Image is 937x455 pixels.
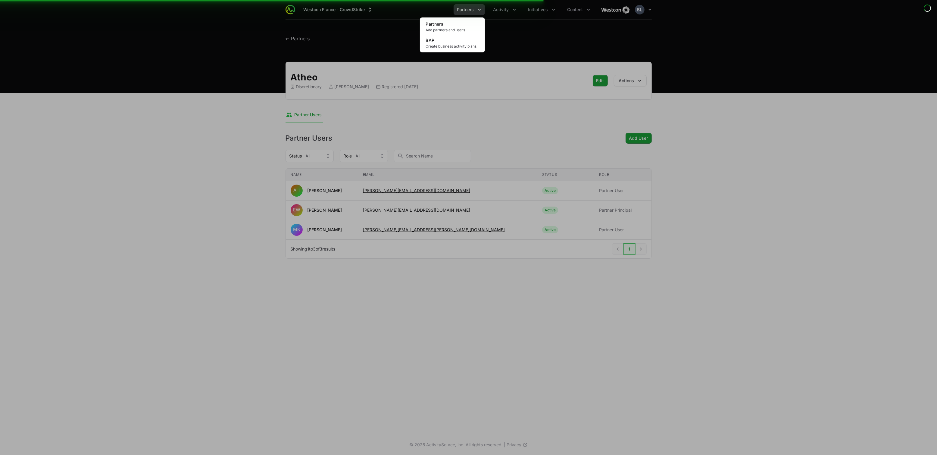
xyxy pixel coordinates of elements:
span: Add partners and users [426,28,479,33]
span: BAP [426,38,435,43]
span: Create business activity plans [426,44,479,49]
div: Partners menu [454,4,485,15]
span: Partners [426,21,444,26]
a: BAPCreate business activity plans [421,35,484,51]
a: PartnersAdd partners and users [421,19,484,35]
div: Main navigation [295,4,594,15]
